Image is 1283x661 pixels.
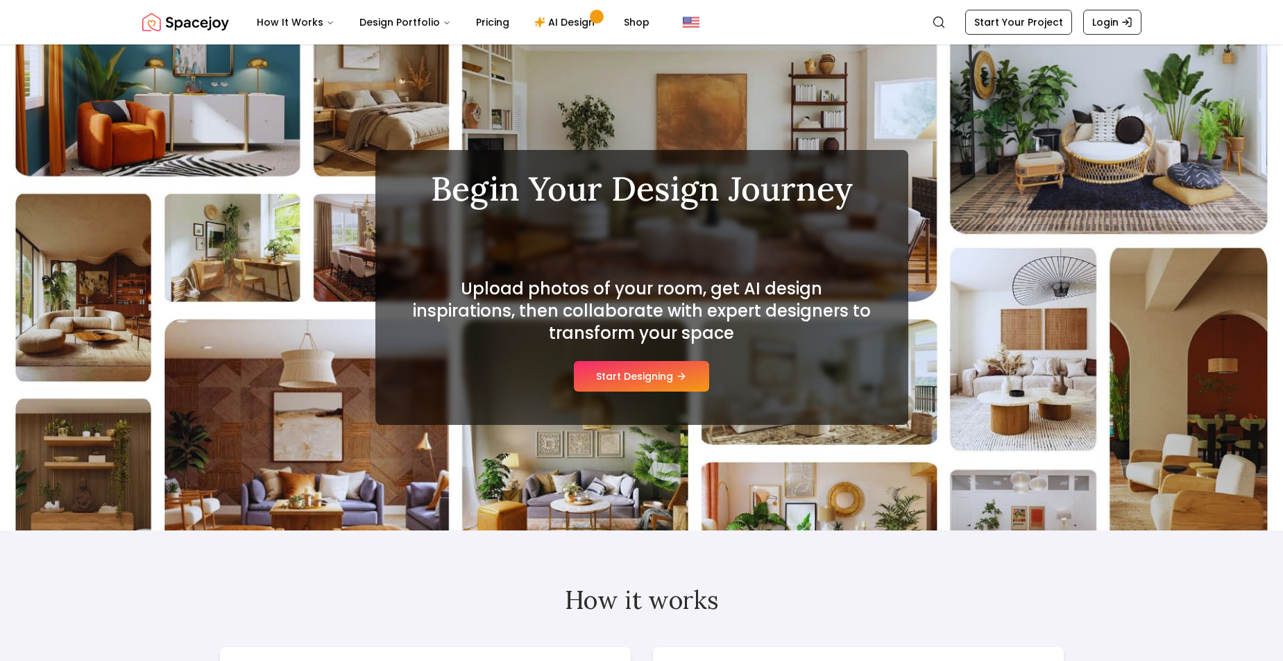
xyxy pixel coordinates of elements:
[142,8,229,36] img: Spacejoy Logo
[142,8,229,36] a: Spacejoy
[409,172,875,206] h1: Begin Your Design Journey
[1083,10,1141,35] a: Login
[220,586,1064,614] h2: How it works
[574,361,709,392] button: Start Designing
[465,8,520,36] a: Pricing
[523,8,610,36] a: AI Design
[965,10,1072,35] a: Start Your Project
[613,8,661,36] a: Shop
[683,14,699,31] img: United States
[409,278,875,344] h2: Upload photos of your room, get AI design inspirations, then collaborate with expert designers to...
[348,8,462,36] button: Design Portfolio
[246,8,661,36] nav: Main
[246,8,346,36] button: How It Works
